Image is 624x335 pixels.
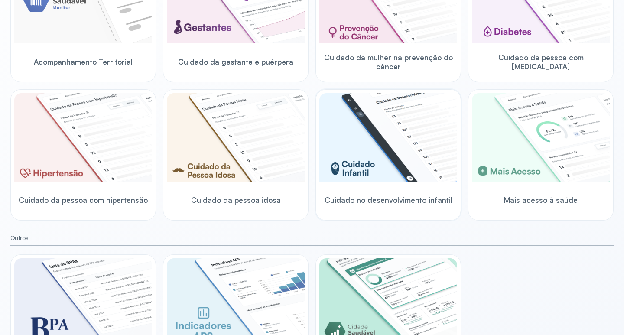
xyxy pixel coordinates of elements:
span: Mais acesso à saúde [504,195,578,205]
span: Cuidado da pessoa idosa [191,195,281,205]
span: Acompanhamento Territorial [34,57,133,66]
img: elderly.png [167,93,305,182]
span: Cuidado da gestante e puérpera [178,57,293,66]
img: healthcare-greater-access.png [472,93,610,182]
img: child-development.png [319,93,457,182]
span: Cuidado da pessoa com [MEDICAL_DATA] [472,53,610,72]
img: hypertension.png [14,93,152,182]
span: Cuidado da mulher na prevenção do câncer [319,53,457,72]
span: Cuidado no desenvolvimento infantil [325,195,452,205]
span: Cuidado da pessoa com hipertensão [19,195,148,205]
small: Outros [10,234,614,242]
